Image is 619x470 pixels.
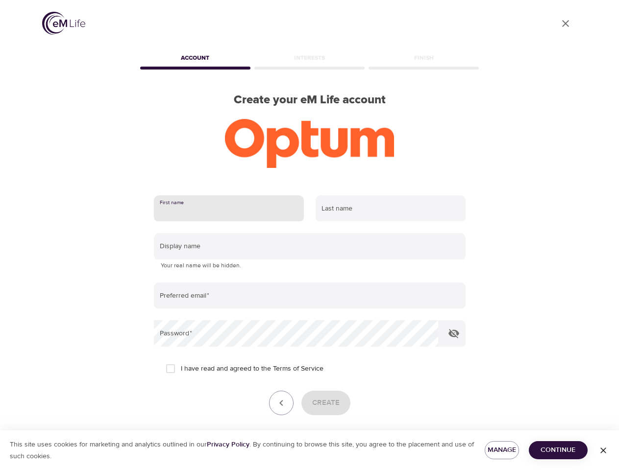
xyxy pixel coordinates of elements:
[485,441,519,459] button: Manage
[529,441,588,459] button: Continue
[225,119,394,168] img: Optum-logo-ora-RGB.png
[42,12,85,35] img: logo
[181,364,323,374] span: I have read and agreed to the
[207,440,249,449] a: Privacy Policy
[273,364,323,374] a: Terms of Service
[554,12,577,35] a: close
[493,444,511,456] span: Manage
[161,261,459,271] p: Your real name will be hidden.
[537,444,580,456] span: Continue
[138,93,481,107] h2: Create your eM Life account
